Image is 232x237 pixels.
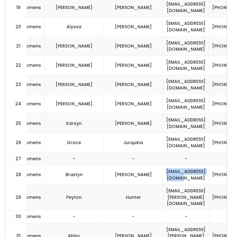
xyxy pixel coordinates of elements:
[163,56,209,75] td: [EMAIL_ADDRESS][DOMAIN_NAME]
[163,17,209,36] td: [EMAIL_ADDRESS][DOMAIN_NAME]
[104,75,163,94] td: [PERSON_NAME]
[163,94,209,114] td: [EMAIL_ADDRESS][DOMAIN_NAME]
[5,210,27,223] td: 30
[5,185,27,210] td: 29
[163,165,209,185] td: [EMAIL_ADDRESS][DOMAIN_NAME]
[19,56,44,75] td: womens
[163,36,209,56] td: [EMAIL_ADDRESS][DOMAIN_NAME]
[44,36,104,56] td: [PERSON_NAME]
[163,114,209,133] td: [EMAIL_ADDRESS][DOMAIN_NAME]
[19,75,44,94] td: womens
[104,114,163,133] td: [PERSON_NAME]
[44,94,104,114] td: [PERSON_NAME]
[163,75,209,94] td: [EMAIL_ADDRESS][DOMAIN_NAME]
[104,152,163,165] td: -
[44,114,104,133] td: Karsyn
[163,133,209,152] td: [EMAIL_ADDRESS][DOMAIN_NAME]
[104,56,163,75] td: [PERSON_NAME]
[19,210,44,223] td: womens
[44,75,104,94] td: [PERSON_NAME]
[163,210,209,223] td: -
[5,133,27,152] td: 26
[5,165,27,185] td: 28
[104,36,163,56] td: [PERSON_NAME]
[19,185,44,210] td: womens
[104,94,163,114] td: [PERSON_NAME]
[104,210,163,223] td: -
[44,56,104,75] td: [PERSON_NAME]
[104,17,163,36] td: [PERSON_NAME]
[19,152,44,165] td: womens
[44,133,104,152] td: Grace
[44,152,104,165] td: -
[44,210,104,223] td: -
[19,114,44,133] td: womens
[104,133,163,152] td: Jurquina
[19,165,44,185] td: womens
[104,185,163,210] td: Hunter
[5,114,27,133] td: 25
[19,17,44,36] td: womens
[44,185,104,210] td: Peyton
[5,17,27,36] td: 20
[163,185,209,210] td: [EMAIL_ADDRESS][PERSON_NAME][DOMAIN_NAME]
[5,56,27,75] td: 22
[44,17,104,36] td: Alyssa
[19,133,44,152] td: womens
[44,165,104,185] td: Braxtyn
[5,36,27,56] td: 21
[5,152,27,165] td: 27
[5,94,27,114] td: 24
[104,165,163,185] td: [PERSON_NAME]
[19,94,44,114] td: womens
[163,152,209,165] td: -
[5,75,27,94] td: 23
[19,36,44,56] td: womens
